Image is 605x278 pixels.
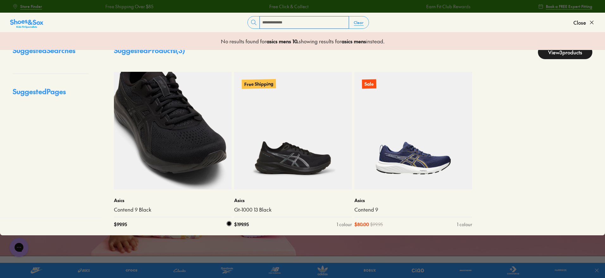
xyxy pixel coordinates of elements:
[341,38,366,45] b: asics mens
[538,1,592,12] a: Book a FREE Expert Fitting
[13,1,42,12] a: Store Finder
[354,221,369,228] span: $ 80.00
[426,3,470,10] a: Earn Fit Club Rewards
[266,38,299,45] b: asics mens 10 .
[10,17,43,28] a: Shoes &amp; Sox
[114,221,127,228] span: $ 99.95
[349,17,369,28] button: Clear
[114,197,232,204] p: Asics
[10,19,43,29] img: SNS_Logo_Responsive.svg
[221,37,384,45] p: No results found for showing results for instead.
[457,221,472,228] div: 1 colour
[242,79,276,89] p: Free Shipping
[13,45,89,61] p: Suggested Searches
[20,3,42,9] span: Store Finder
[538,45,592,59] a: View3products
[6,236,32,259] iframe: Gorgias live chat messenger
[573,19,586,26] span: Close
[114,206,232,213] a: Contend 9 Black
[354,197,472,204] p: Asics
[337,221,352,228] div: 1 colour
[370,221,383,228] span: $ 99.95
[176,46,185,55] span: ( 3 )
[269,3,308,10] a: Free Click & Collect
[234,221,249,228] span: $ 199.95
[114,45,185,59] p: Suggested Products
[354,206,472,213] a: Contend 9
[354,72,472,189] a: Sale
[234,72,352,189] a: Free Shipping
[234,197,352,204] p: Asics
[234,206,352,213] a: Gt-1000 13 Black
[13,86,89,102] p: Suggested Pages
[105,3,153,10] a: Free Shipping Over $85
[546,3,592,9] span: Book a FREE Expert Fitting
[573,15,595,29] button: Close
[362,79,377,89] p: Sale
